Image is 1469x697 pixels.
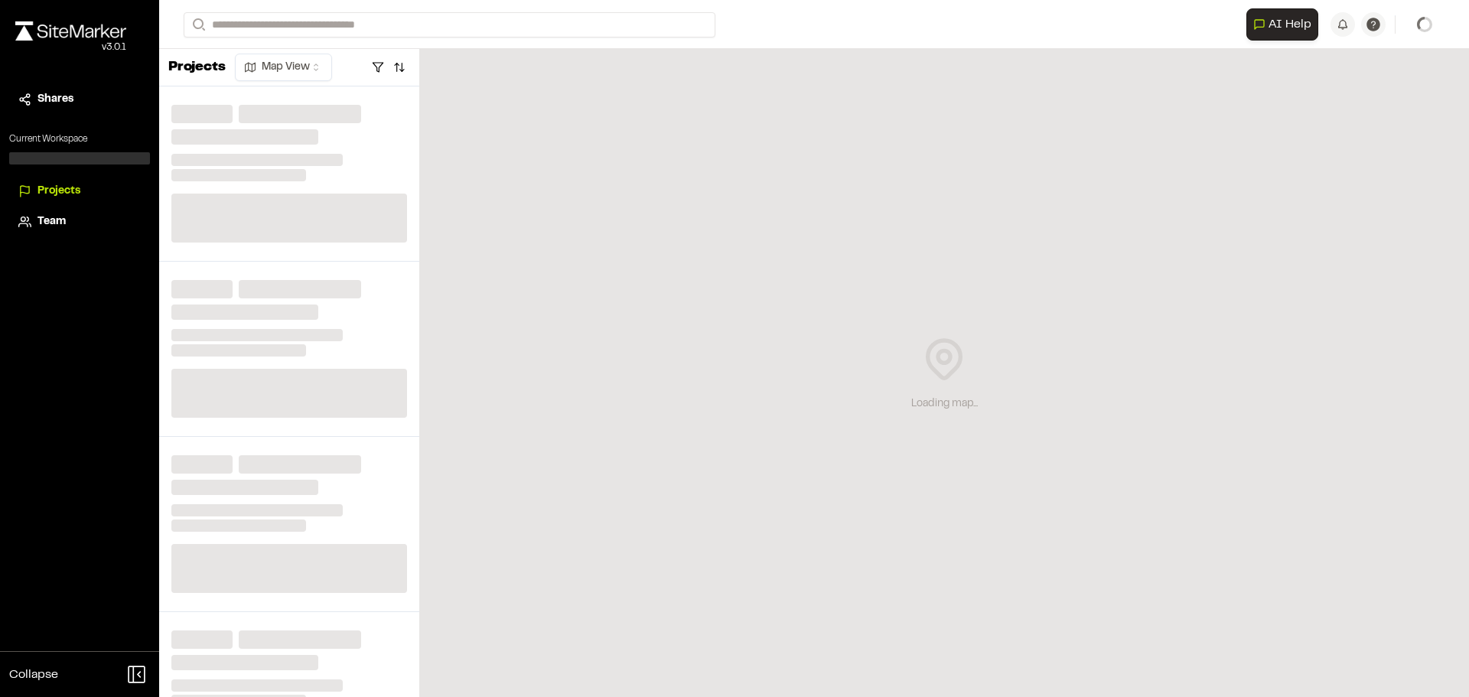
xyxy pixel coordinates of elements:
[37,183,80,200] span: Projects
[37,91,73,108] span: Shares
[1269,15,1311,34] span: AI Help
[15,21,126,41] img: rebrand.png
[18,91,141,108] a: Shares
[18,213,141,230] a: Team
[168,57,226,78] p: Projects
[18,183,141,200] a: Projects
[1246,8,1318,41] button: Open AI Assistant
[15,41,126,54] div: Oh geez...please don't...
[1246,8,1324,41] div: Open AI Assistant
[9,132,150,146] p: Current Workspace
[184,12,211,37] button: Search
[37,213,66,230] span: Team
[9,666,58,684] span: Collapse
[911,396,978,412] div: Loading map...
